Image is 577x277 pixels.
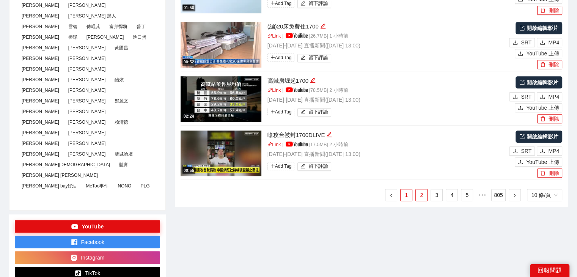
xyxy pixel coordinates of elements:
a: 開啟編輯影片 [516,76,562,88]
p: [DATE]-[DATE] 直播新聞 ( [DATE] 13:00 ) [267,150,508,158]
span: NONO [115,182,134,190]
span: [PERSON_NAME] [19,139,62,148]
button: YouTube [15,220,160,233]
button: downloadMP4 [537,146,562,156]
span: [PERSON_NAME] [19,1,62,9]
span: [PERSON_NAME] [PERSON_NAME] [19,171,101,179]
button: delete刪除 [537,60,562,69]
p: [DATE]-[DATE] 直播新聞 ( [DATE] 13:00 ) [267,41,508,50]
a: linkLink [267,33,281,39]
img: 1418f6d9-2037-4e9d-a278-3b01a42b3b5e.jpg [181,76,261,122]
a: 805 [492,189,505,201]
span: [PERSON_NAME] [65,1,109,9]
div: 回報問題 [530,264,569,277]
span: link [267,33,272,38]
img: yt_logo_rgb_light.a676ea31.png [286,142,308,146]
span: 酷炫 [112,76,127,84]
span: [PERSON_NAME] [19,150,62,158]
button: edit留下評論 [297,162,331,171]
div: 00:55 [182,167,195,174]
span: 雙城論壇 [112,150,136,158]
span: edit [310,77,316,83]
button: downloadSRT [509,38,535,47]
span: export [519,80,525,85]
span: MP4 [548,38,559,47]
span: [PERSON_NAME] [19,97,62,105]
span: [PERSON_NAME] [65,44,109,52]
span: [PERSON_NAME] [19,44,62,52]
li: 1 [400,189,412,201]
span: [PERSON_NAME] [65,129,109,137]
span: [PERSON_NAME] [19,12,62,20]
div: 02:24 [182,113,195,120]
span: delete [540,116,546,122]
span: plus [270,164,275,168]
span: edit [326,132,332,137]
span: SRT [521,93,531,101]
span: 棒球 [65,33,80,41]
a: linkLink [267,88,281,93]
a: 3 [431,189,442,201]
button: uploadYouTube 上傳 [515,103,562,112]
span: [PERSON_NAME] [19,65,62,73]
span: export [519,25,525,31]
span: export [519,134,525,139]
span: download [513,94,518,100]
a: 1 [401,189,412,201]
span: [PERSON_NAME] [19,118,62,126]
span: [PERSON_NAME] bay好油 [19,182,80,190]
a: linkLink [267,142,281,147]
span: 雪碧 [65,22,80,31]
span: Add Tag [267,108,295,116]
span: [PERSON_NAME] [65,86,109,94]
span: delete [540,62,546,68]
span: YouTube 上傳 [526,158,559,166]
p: | | 78.5 MB | 2 小時前 [267,87,508,94]
span: 賴清德 [112,118,131,126]
span: Instagram [81,253,104,262]
span: [PERSON_NAME] [19,76,62,84]
span: delete [540,170,546,176]
span: 進口蛋 [130,33,149,41]
span: link [267,142,272,147]
span: plus [270,1,275,5]
span: 傅崐萁 [83,22,103,31]
button: right [509,189,521,201]
div: 高鐵房堀起1700 [267,76,508,85]
button: uploadYouTube 上傳 [515,157,562,167]
div: 編輯 [320,22,326,31]
li: 2 [415,189,428,201]
span: edit [300,55,305,61]
span: edit [300,109,305,115]
span: right [513,193,517,198]
span: SRT [521,38,531,47]
div: 編輯 [310,76,316,85]
span: [PERSON_NAME] [19,22,62,31]
span: YouTube 上傳 [526,49,559,58]
span: [PERSON_NAME][DEMOGRAPHIC_DATA] [19,161,113,169]
span: Facebook [81,238,104,246]
p: | | 17.5 MB | 2 小時前 [267,141,508,149]
span: SRT [521,147,531,155]
span: [PERSON_NAME] [19,107,62,116]
li: 上一頁 [385,189,397,201]
div: 01:50 [182,5,195,11]
span: Add Tag [267,54,295,62]
span: download [513,40,518,46]
li: 805 [491,189,505,201]
a: 開啟編輯影片 [516,22,562,34]
span: delete [540,8,546,14]
span: 普丁 [134,22,149,31]
span: [PERSON_NAME] [65,139,109,148]
button: uploadYouTube 上傳 [515,49,562,58]
button: downloadMP4 [537,38,562,47]
a: 4 [446,189,458,201]
span: [PERSON_NAME] [83,33,127,41]
button: downloadSRT [509,92,535,101]
span: 10 條/頁 [531,189,558,201]
span: [PERSON_NAME] [19,129,62,137]
p: | | 26.7 MB | 1 小時前 [267,33,508,40]
span: 富邦悍將 [106,22,130,31]
span: YouTube [82,222,104,231]
span: [PERSON_NAME] [65,107,109,116]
